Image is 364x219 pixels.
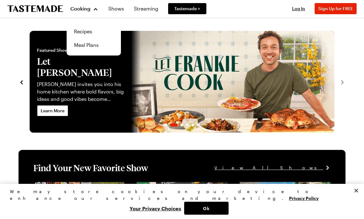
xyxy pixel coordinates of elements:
button: Ok [184,202,229,215]
button: Close [350,184,363,197]
a: Recipes [70,25,117,38]
button: Your Privacy Choices [126,202,184,215]
a: Meal Plans [70,38,117,52]
div: Privacy [10,188,349,215]
a: More information about your privacy, opens in a new tab [289,195,319,201]
span: Cooking [70,6,90,11]
div: We may store cookies on your device to enhance our services and marketing. [10,188,349,202]
div: Cooking [67,21,121,56]
button: Cooking [70,1,98,16]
